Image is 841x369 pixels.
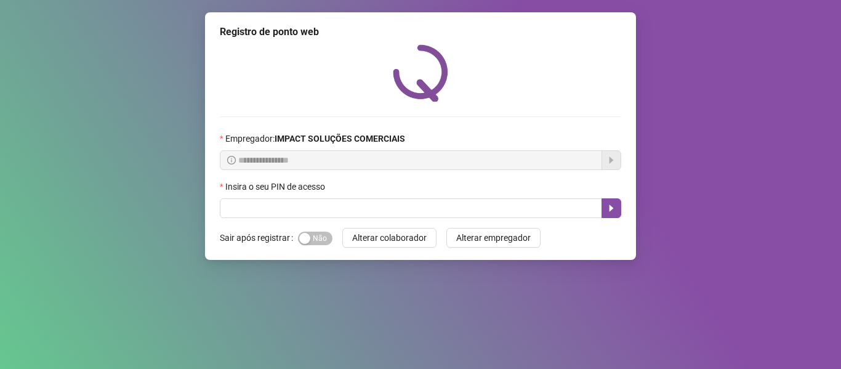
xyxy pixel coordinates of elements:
[275,134,405,144] strong: IMPACT SOLUÇÕES COMERCIAIS
[446,228,541,248] button: Alterar empregador
[342,228,437,248] button: Alterar colaborador
[352,231,427,245] span: Alterar colaborador
[220,180,333,193] label: Insira o seu PIN de acesso
[220,25,621,39] div: Registro de ponto web
[606,203,616,213] span: caret-right
[220,228,298,248] label: Sair após registrar
[227,156,236,164] span: info-circle
[393,44,448,102] img: QRPoint
[225,132,405,145] span: Empregador :
[456,231,531,245] span: Alterar empregador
